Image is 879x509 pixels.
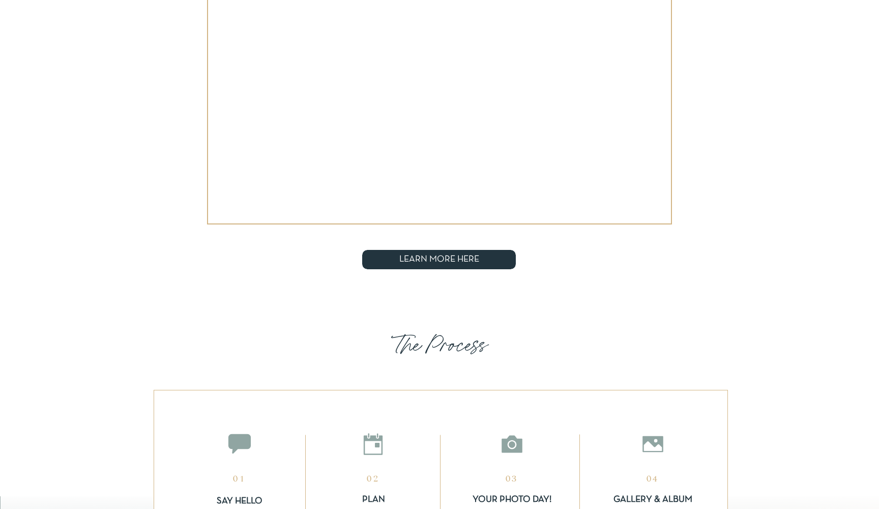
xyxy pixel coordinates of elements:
[613,495,692,504] b: GALLERY & ALBUM
[362,250,516,269] a: LEARN MORE HERE
[399,255,479,264] span: LEARN MORE HERE
[297,331,582,357] h2: The Process
[362,495,385,504] b: PLAN
[187,474,291,485] p: 01
[460,474,564,485] p: 03
[601,474,705,485] p: 04
[321,474,425,485] p: 02
[217,497,262,505] b: SAY HELLO
[473,495,551,504] b: YOUR PHOTO DAY!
